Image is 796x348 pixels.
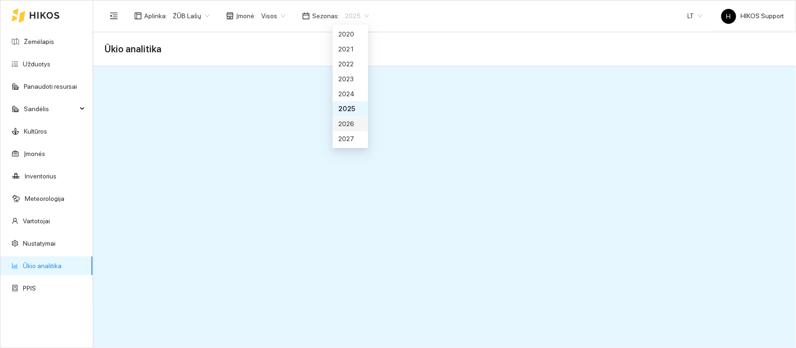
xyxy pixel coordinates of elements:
[226,12,234,20] span: shop
[23,217,50,225] a: Vartotojai
[302,12,310,20] span: calendar
[25,172,56,180] a: Inventorius
[338,74,363,84] div: 2023
[721,12,784,20] span: HIKOS Support
[338,29,363,39] div: 2020
[345,9,369,23] span: 2025
[333,116,368,131] div: 2026
[312,11,339,21] span: Sezonas :
[23,60,50,68] a: Užduotys
[338,104,363,114] div: 2025
[338,134,363,144] div: 2027
[338,59,363,69] div: 2022
[144,11,167,21] span: Aplinka :
[24,128,47,135] a: Kultūros
[333,57,368,71] div: 2022
[24,83,77,90] a: Panaudoti resursai
[24,38,54,45] a: Žemėlapis
[726,9,731,24] span: H
[25,195,64,202] a: Meteorologija
[333,131,368,146] div: 2027
[338,119,363,129] div: 2026
[24,99,77,118] span: Sandėlis
[236,11,256,21] span: Įmonė :
[23,262,62,270] a: Ūkio analitika
[110,12,118,20] span: menu-fold
[173,9,209,23] span: ŽŪB Lašų
[261,9,286,23] span: Visos
[333,86,368,101] div: 2024
[333,27,368,42] div: 2020
[23,240,56,247] a: Nustatymai
[105,42,161,57] span: Ūkio analitika
[338,89,363,99] div: 2024
[134,12,142,20] span: layout
[23,284,36,292] a: PPIS
[688,9,703,23] span: LT
[333,71,368,86] div: 2023
[333,101,368,116] div: 2025
[333,42,368,57] div: 2021
[105,7,123,25] button: menu-fold
[24,150,45,157] a: Įmonės
[338,44,363,54] div: 2021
